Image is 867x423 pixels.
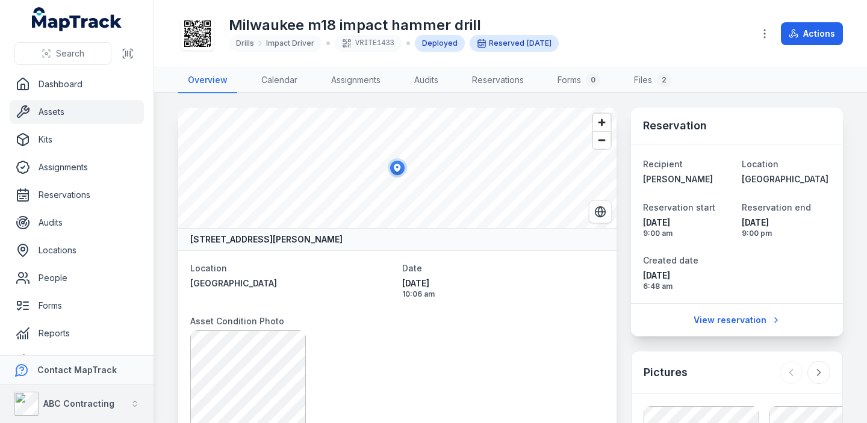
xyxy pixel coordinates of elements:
a: Overview [178,68,237,93]
time: 5/5/2025, 9:00:00 AM [643,217,732,238]
span: Impact Driver [266,39,314,48]
span: [DATE] [742,217,831,229]
a: Dashboard [10,72,144,96]
h1: Milwaukee m18 impact hammer drill [229,16,559,35]
span: Reservation start [643,202,715,212]
time: 5/5/2025, 6:48:37 AM [643,270,732,291]
a: Reservations [10,183,144,207]
h3: Reservation [643,117,707,134]
div: 0 [586,73,600,87]
a: Reports [10,321,144,345]
span: [GEOGRAPHIC_DATA] [190,278,277,288]
a: Files2 [624,68,681,93]
a: Forms0 [548,68,610,93]
time: 5/11/2025, 9:00:00 PM [742,217,831,238]
span: 10:06 am [402,289,604,299]
a: Reservations [462,68,533,93]
button: Zoom in [593,114,611,131]
span: [DATE] [643,217,732,229]
span: [GEOGRAPHIC_DATA] [742,174,828,184]
a: MapTrack [32,7,122,31]
strong: [STREET_ADDRESS][PERSON_NAME] [190,233,343,245]
a: Audits [405,68,448,93]
strong: ABC Contracting [43,398,114,409]
span: Date [402,263,422,273]
a: Alerts [10,349,144,373]
span: Location [742,159,778,169]
a: Assignments [10,155,144,179]
a: [PERSON_NAME] [643,173,732,185]
a: Forms [10,294,144,318]
span: Reservation end [742,202,811,212]
a: View reservation [686,309,789,332]
button: Actions [781,22,843,45]
a: Assets [10,100,144,124]
span: Created date [643,255,698,265]
div: Reserved [470,35,559,52]
a: Calendar [252,68,307,93]
a: Assignments [322,68,390,93]
button: Zoom out [593,131,611,149]
span: [DATE] [643,270,732,282]
h3: Pictures [644,364,688,381]
span: Search [56,48,84,60]
a: Locations [10,238,144,262]
div: 2 [657,73,671,87]
a: Kits [10,128,144,152]
span: 6:48 am [643,282,732,291]
a: People [10,266,144,290]
span: Location [190,263,227,273]
time: 8/19/2025, 10:06:59 AM [402,277,604,299]
span: Asset Condition Photo [190,316,284,326]
a: Audits [10,211,144,235]
a: [GEOGRAPHIC_DATA] [190,277,393,289]
span: Recipient [643,159,683,169]
canvas: Map [178,108,617,228]
button: Search [14,42,111,65]
span: 9:00 am [643,229,732,238]
span: 9:00 pm [742,229,831,238]
span: [DATE] [527,39,552,48]
a: [GEOGRAPHIC_DATA] [742,173,831,185]
div: VRITE1433 [335,35,402,52]
div: Deployed [415,35,465,52]
strong: Contact MapTrack [37,365,117,375]
span: [DATE] [402,277,604,289]
span: Drills [236,39,254,48]
time: 5/5/2025, 9:00:00 AM [527,39,552,48]
button: Switch to Satellite View [589,200,612,223]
